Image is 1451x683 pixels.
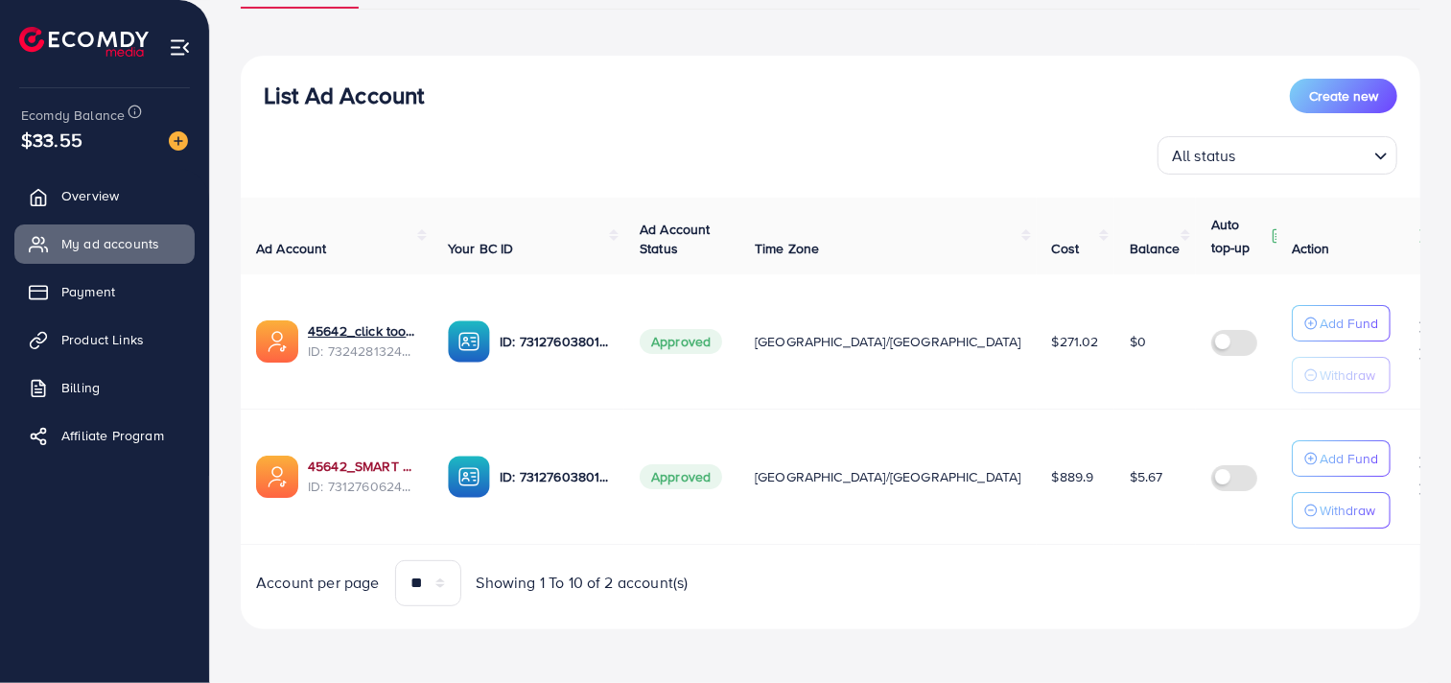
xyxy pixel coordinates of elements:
a: Billing [14,368,195,407]
span: [GEOGRAPHIC_DATA]/[GEOGRAPHIC_DATA] [755,332,1021,351]
span: Ad Account [256,239,327,258]
span: Time Zone [755,239,819,258]
span: Create new [1309,86,1378,106]
input: Search for option [1242,138,1367,170]
span: Approved [640,464,722,489]
span: Billing [61,378,100,397]
button: Withdraw [1292,492,1391,529]
span: Balance [1130,239,1181,258]
button: Withdraw [1292,357,1391,393]
img: ic-ads-acc.e4c84228.svg [256,320,298,363]
span: Ad Account Status [640,220,711,258]
span: [GEOGRAPHIC_DATA]/[GEOGRAPHIC_DATA] [755,467,1021,486]
span: $5.67 [1130,467,1163,486]
img: menu [169,36,191,59]
span: $33.55 [21,126,82,153]
span: ID: 7324281324339003394 [308,341,417,361]
span: Account per page [256,572,380,594]
p: Withdraw [1320,499,1375,522]
h3: List Ad Account [264,82,424,109]
span: $889.9 [1052,467,1094,486]
span: ID: 7312760624331620353 [308,477,417,496]
p: ID: 7312760380101771265 [500,330,609,353]
a: My ad accounts [14,224,195,263]
p: Withdraw [1320,364,1375,387]
div: Search for option [1158,136,1397,175]
span: Showing 1 To 10 of 2 account(s) [477,572,689,594]
a: Overview [14,177,195,215]
img: ic-ba-acc.ded83a64.svg [448,456,490,498]
span: Overview [61,186,119,205]
img: logo [19,27,149,57]
p: Add Fund [1320,447,1378,470]
a: 45642_SMART SHOP_1702634775277 [308,457,417,476]
span: Ecomdy Balance [21,106,125,125]
img: ic-ba-acc.ded83a64.svg [448,320,490,363]
p: Add Fund [1320,312,1378,335]
span: $271.02 [1052,332,1099,351]
button: Create new [1290,79,1397,113]
button: Add Fund [1292,440,1391,477]
div: <span class='underline'>45642_click too shop 2_1705317160975</span></br>7324281324339003394 [308,321,417,361]
span: Product Links [61,330,144,349]
span: Action [1292,239,1330,258]
p: Auto top-up [1211,213,1267,259]
p: ID: 7312760380101771265 [500,465,609,488]
button: Add Fund [1292,305,1391,341]
span: All status [1168,142,1240,170]
img: image [169,131,188,151]
span: $0 [1130,332,1146,351]
span: Payment [61,282,115,301]
a: 45642_click too shop 2_1705317160975 [308,321,417,341]
iframe: Chat [1369,597,1437,669]
span: Approved [640,329,722,354]
span: Affiliate Program [61,426,164,445]
a: Product Links [14,320,195,359]
img: ic-ads-acc.e4c84228.svg [256,456,298,498]
span: Your BC ID [448,239,514,258]
a: Affiliate Program [14,416,195,455]
a: Payment [14,272,195,311]
div: <span class='underline'>45642_SMART SHOP_1702634775277</span></br>7312760624331620353 [308,457,417,496]
span: Cost [1052,239,1080,258]
span: My ad accounts [61,234,159,253]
